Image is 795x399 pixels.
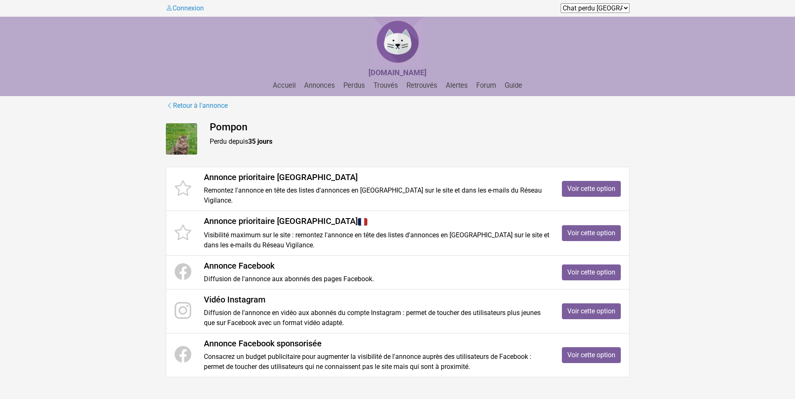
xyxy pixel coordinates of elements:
[340,81,368,89] a: Perdus
[204,172,549,182] h4: Annonce prioritaire [GEOGRAPHIC_DATA]
[204,186,549,206] p: Remontez l'annonce en tête des listes d'annonces en [GEOGRAPHIC_DATA] sur le site et dans les e-m...
[368,69,427,77] a: [DOMAIN_NAME]
[204,230,549,250] p: Visibilité maximum sur le site : remontez l'annonce en tête des listes d'annonces en [GEOGRAPHIC_...
[204,216,549,227] h4: Annonce prioritaire [GEOGRAPHIC_DATA]
[562,347,621,363] a: Voir cette option
[373,17,423,67] img: Chat Perdu France
[501,81,526,89] a: Guide
[248,137,272,145] strong: 35 jours
[210,121,630,133] h4: Pompon
[204,295,549,305] h4: Vidéo Instagram
[562,181,621,197] a: Voir cette option
[269,81,299,89] a: Accueil
[204,274,549,284] p: Diffusion de l'annonce aux abonnés des pages Facebook.
[403,81,441,89] a: Retrouvés
[368,68,427,77] strong: [DOMAIN_NAME]
[204,308,549,328] p: Diffusion de l'annonce en vidéo aux abonnés du compte Instagram : permet de toucher des utilisate...
[210,137,630,147] p: Perdu depuis
[370,81,401,89] a: Trouvés
[204,261,549,271] h4: Annonce Facebook
[166,100,228,111] a: Retour à l'annonce
[562,264,621,280] a: Voir cette option
[166,4,204,12] a: Connexion
[301,81,338,89] a: Annonces
[358,217,368,227] img: France
[562,225,621,241] a: Voir cette option
[473,81,500,89] a: Forum
[204,338,549,348] h4: Annonce Facebook sponsorisée
[442,81,471,89] a: Alertes
[204,352,549,372] p: Consacrez un budget publicitaire pour augmenter la visibilité de l'annonce auprès des utilisateur...
[562,303,621,319] a: Voir cette option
